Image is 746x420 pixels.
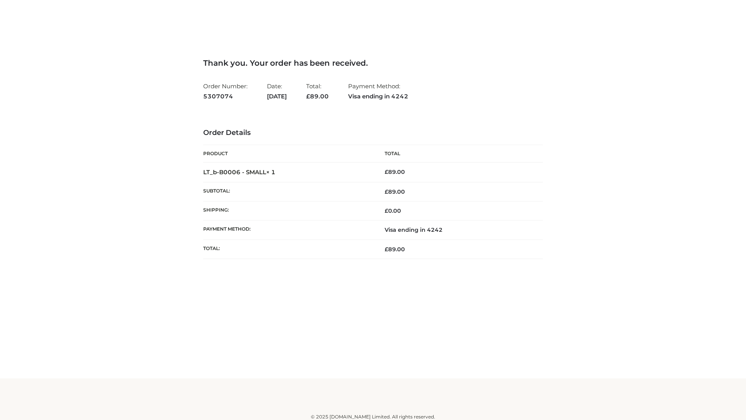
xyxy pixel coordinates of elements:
li: Total: [306,79,329,103]
li: Order Number: [203,79,248,103]
strong: × 1 [266,168,275,176]
th: Total [373,145,543,163]
td: Visa ending in 4242 [373,220,543,240]
bdi: 0.00 [385,207,401,214]
span: 89.00 [385,246,405,253]
span: 89.00 [385,188,405,195]
span: £ [385,246,388,253]
li: Payment Method: [348,79,408,103]
bdi: 89.00 [385,168,405,175]
span: £ [385,188,388,195]
th: Subtotal: [203,182,373,201]
span: £ [385,168,388,175]
strong: LT_b-B0006 - SMALL [203,168,275,176]
strong: [DATE] [267,91,287,101]
span: £ [385,207,388,214]
strong: Visa ending in 4242 [348,91,408,101]
th: Payment method: [203,220,373,240]
h3: Thank you. Your order has been received. [203,58,543,68]
th: Total: [203,240,373,259]
li: Date: [267,79,287,103]
span: 89.00 [306,93,329,100]
h3: Order Details [203,129,543,137]
th: Shipping: [203,201,373,220]
strong: 5307074 [203,91,248,101]
span: £ [306,93,310,100]
th: Product [203,145,373,163]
